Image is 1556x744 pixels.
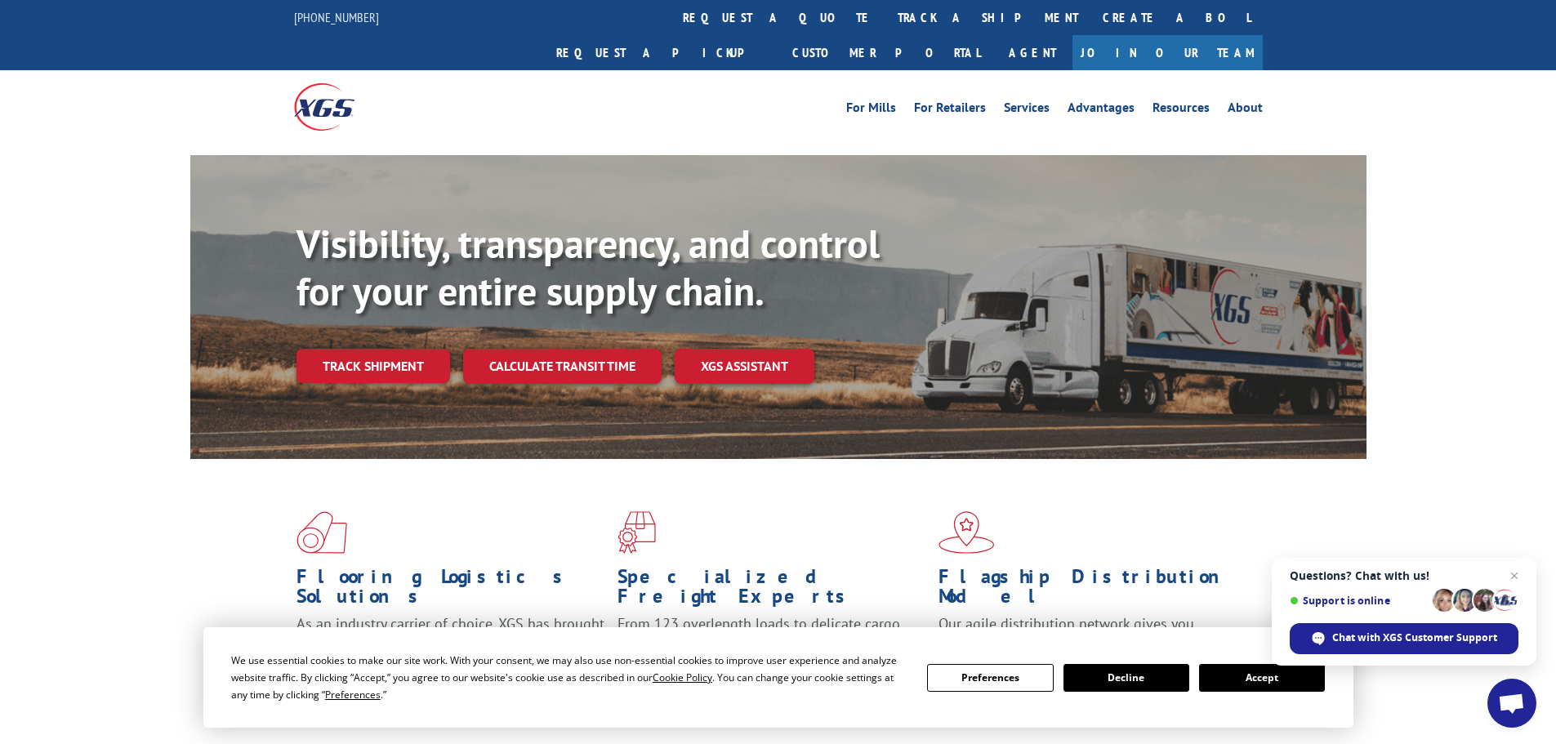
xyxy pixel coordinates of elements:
a: Advantages [1068,101,1135,119]
h1: Flagship Distribution Model [939,567,1247,614]
a: Request a pickup [544,35,780,70]
a: Join Our Team [1072,35,1263,70]
a: Open chat [1487,679,1536,728]
a: Calculate transit time [463,349,662,384]
span: Our agile distribution network gives you nationwide inventory management on demand. [939,614,1239,653]
a: [PHONE_NUMBER] [294,9,379,25]
b: Visibility, transparency, and control for your entire supply chain. [296,218,880,316]
a: Resources [1153,101,1210,119]
h1: Specialized Freight Experts [617,567,926,614]
button: Decline [1063,664,1189,692]
button: Preferences [927,664,1053,692]
a: Track shipment [296,349,450,383]
button: Accept [1199,664,1325,692]
a: Services [1004,101,1050,119]
span: Preferences [325,688,381,702]
img: xgs-icon-focused-on-flooring-red [617,511,656,554]
h1: Flooring Logistics Solutions [296,567,605,614]
a: Customer Portal [780,35,992,70]
a: XGS ASSISTANT [675,349,814,384]
p: From 123 overlength loads to delicate cargo, our experienced staff knows the best way to move you... [617,614,926,687]
span: Cookie Policy [653,670,712,684]
span: As an industry carrier of choice, XGS has brought innovation and dedication to flooring logistics... [296,614,604,672]
a: For Mills [846,101,896,119]
span: Questions? Chat with us! [1290,569,1518,582]
div: We use essential cookies to make our site work. With your consent, we may also use non-essential ... [231,652,907,703]
img: xgs-icon-flagship-distribution-model-red [939,511,995,554]
img: xgs-icon-total-supply-chain-intelligence-red [296,511,347,554]
a: Agent [992,35,1072,70]
div: Cookie Consent Prompt [203,627,1353,728]
span: Chat with XGS Customer Support [1332,630,1497,645]
a: For Retailers [914,101,986,119]
span: Support is online [1290,595,1427,607]
span: Chat with XGS Customer Support [1290,623,1518,654]
a: About [1228,101,1263,119]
